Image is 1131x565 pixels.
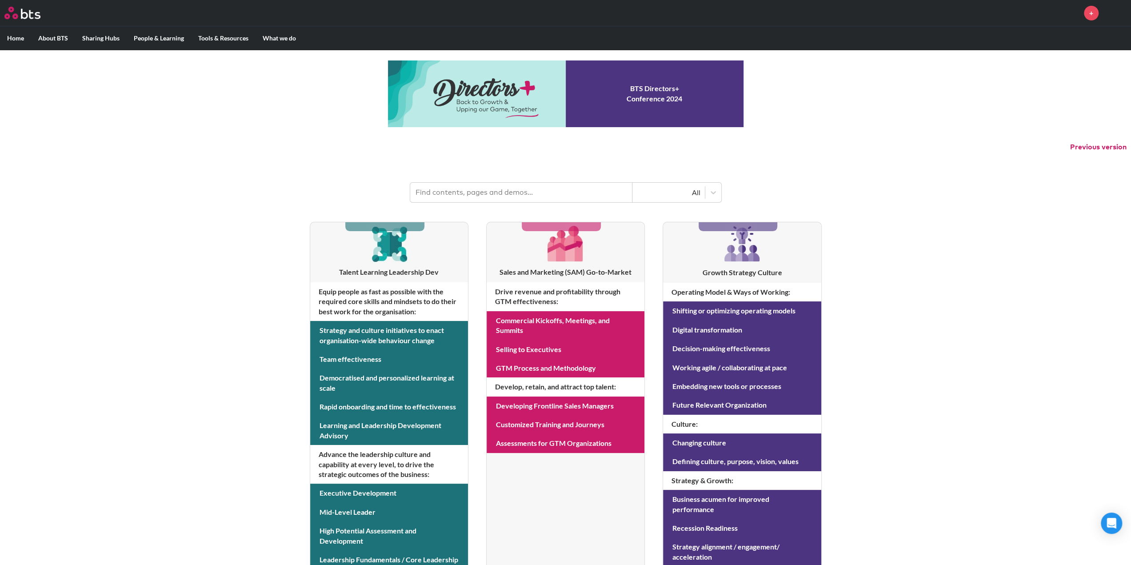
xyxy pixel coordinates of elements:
[31,27,75,50] label: About BTS
[191,27,256,50] label: Tools & Resources
[4,7,57,19] a: Go home
[637,188,700,197] div: All
[1105,2,1127,24] a: Profile
[4,7,40,19] img: BTS Logo
[663,471,821,490] h4: Strategy & Growth :
[1084,6,1099,20] a: +
[721,222,763,265] img: [object Object]
[1070,142,1127,152] button: Previous version
[75,27,127,50] label: Sharing Hubs
[1105,2,1127,24] img: David Bruce
[663,268,821,277] h3: Growth Strategy Culture
[1101,513,1122,534] div: Open Intercom Messenger
[368,222,410,264] img: [object Object]
[487,377,644,396] h4: Develop, retain, and attract top talent :
[663,415,821,433] h4: Culture :
[310,282,468,321] h4: Equip people as fast as possible with the required core skills and mindsets to do their best work...
[663,283,821,301] h4: Operating Model & Ways of Working :
[310,267,468,277] h3: Talent Learning Leadership Dev
[544,222,587,264] img: [object Object]
[487,267,644,277] h3: Sales and Marketing (SAM) Go-to-Market
[127,27,191,50] label: People & Learning
[410,183,632,202] input: Find contents, pages and demos...
[487,282,644,311] h4: Drive revenue and profitability through GTM effectiveness :
[388,60,743,127] a: Conference 2024
[310,445,468,484] h4: Advance the leadership culture and capability at every level, to drive the strategic outcomes of ...
[256,27,303,50] label: What we do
